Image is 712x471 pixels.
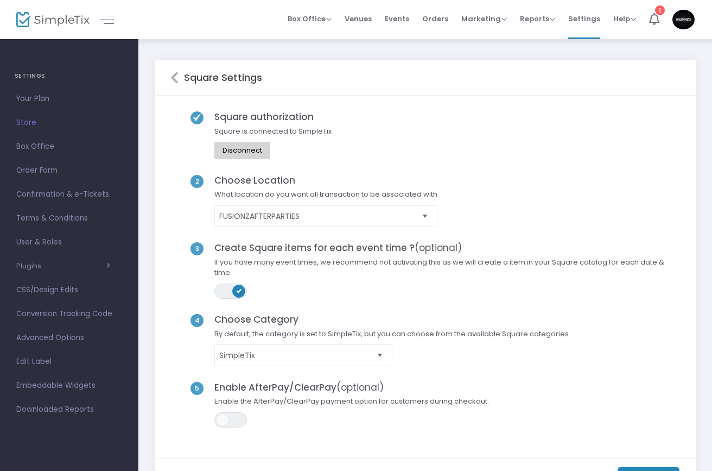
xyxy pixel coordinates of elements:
span: CSS/Design Edits [16,283,122,297]
h5: Square Settings [179,72,262,84]
div: 1 [655,4,665,14]
h4: Enable AfterPay/ClearPay [209,382,494,393]
span: By default, the category is set to SimpleTix, but you can choose from the available Square catego... [209,329,576,345]
span: What location do you want all transaction to be associated with [209,189,443,205]
span: Downloaded Reports [16,403,122,417]
h4: Create Square items for each event time ? [209,242,685,253]
div: Disconnect [223,146,262,155]
span: Square is connected to SimpleTix [209,126,337,142]
span: ON [236,287,241,293]
span: Box Office [16,140,122,154]
span: (optional) [415,241,462,254]
span: Enable the AfterPay/ClearPay payment option for customers during checkout. [209,396,494,412]
span: Advanced Options [16,331,122,345]
span: Conversion Tracking Code [16,307,122,321]
span: Venues [345,5,372,33]
span: Orders [422,5,448,33]
span: Events [385,5,409,33]
span: Embeddable Widgets [16,379,122,393]
span: If you have many event times, we recommend not activating this as we will create a item in your S... [209,257,685,284]
span: Edit Label [16,355,122,369]
span: 3 [190,242,204,255]
span: Help [613,14,636,24]
span: Store [16,116,122,130]
span: 4 [190,314,204,327]
span: User & Roles [16,235,122,249]
span: Settings [568,5,600,33]
button: Disconnect [214,142,270,159]
span: FUSIONZAFTERPARTIES [219,211,417,222]
span: Confirmation & e-Tickets [16,187,122,202]
span: Box Office [288,14,332,24]
button: Select [417,204,433,228]
button: Plugins [16,262,110,271]
button: Select [372,344,387,367]
h4: Square authorization [209,111,337,122]
h4: Choose Category [209,314,576,325]
span: 2 [190,175,204,188]
span: Your Plan [16,92,122,106]
h4: SETTINGS [15,65,124,87]
img: Checkbox SVG [190,111,204,124]
span: Order Form [16,164,122,178]
span: Marketing [461,14,507,24]
span: 5 [190,382,204,395]
span: Terms & Conditions [16,211,122,225]
span: SimpleTix [219,350,372,361]
h4: Choose Location [209,175,443,186]
span: (optional) [336,381,384,394]
span: Reports [520,14,555,24]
